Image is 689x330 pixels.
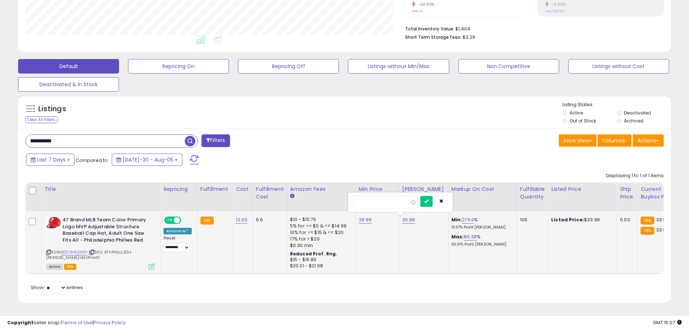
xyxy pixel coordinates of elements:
[551,216,584,223] b: Listed Price:
[405,34,462,40] b: Short Term Storage Fees:
[290,229,350,236] div: 10% for >= $15 & <= $20
[37,156,65,163] span: Last 7 Days
[290,251,337,257] b: Reduced Prof. Rng.
[451,216,462,223] b: Min:
[180,217,192,224] span: OFF
[348,59,449,74] button: Listings without Min/Max
[18,59,119,74] button: Default
[624,118,643,124] label: Archived
[568,59,669,74] button: Listings without Cost
[656,216,669,223] span: 33.95
[545,9,564,13] small: Prev: 66.19%
[551,185,614,193] div: Listed Price
[551,217,611,223] div: $33.96
[463,34,475,41] span: $3.29
[412,9,422,13] small: Prev: 6
[112,154,182,166] button: [DATE]-30 - Aug-05
[597,134,631,147] button: Columns
[405,24,658,33] li: $1,404
[128,59,229,74] button: Repricing On
[290,223,350,229] div: 5% for >= $0 & <= $14.99
[44,185,157,193] div: Title
[606,172,664,179] div: Displaying 1 to 1 of 1 items
[290,263,350,269] div: $20.01 - $21.68
[549,2,565,7] small: -0.02%
[359,216,372,224] a: 26.99
[458,59,559,74] button: Non Competitive
[236,185,250,193] div: Cost
[46,217,155,269] div: ASIN:
[290,217,350,223] div: $10 - $10.76
[123,156,173,163] span: [DATE]-30 - Aug-05
[415,2,435,7] small: -50.00%
[359,185,396,193] div: Min Price
[18,77,119,92] button: Deactivated & In Stock
[520,217,543,223] div: 106
[62,319,93,326] a: Terms of Use
[61,249,88,255] a: B0CW4Q3X91
[200,217,214,225] small: FBA
[290,185,353,193] div: Amazon Fees
[405,26,454,32] b: Total Inventory Value:
[290,236,350,242] div: 17% for > $20
[63,217,150,245] b: 47 Brand MLB Team Color Primary Logo MVP Adjustable Structure Baseball Cap Hat, Adult One Size Fi...
[38,104,66,114] h5: Listings
[26,154,75,166] button: Last 7 Days
[290,242,350,249] div: $0.30 min
[256,185,284,201] div: Fulfillment Cost
[94,319,126,326] a: Privacy Policy
[656,226,669,233] span: 33.96
[570,110,583,116] label: Active
[641,217,654,225] small: FBA
[290,193,294,200] small: Amazon Fees.
[602,137,625,144] span: Columns
[620,217,632,223] div: 0.00
[402,216,415,224] a: 36.99
[570,118,596,124] label: Out of Stock
[201,134,230,147] button: Filters
[163,185,194,193] div: Repricing
[46,249,132,260] span: | SKU: 47+PHILLLIES+[PERSON_NAME]+MVP+HAT
[451,234,511,247] div: %
[451,185,514,193] div: Markup on Cost
[165,217,174,224] span: ON
[163,236,192,252] div: Preset:
[290,257,350,263] div: $15 - $15.83
[464,233,477,241] a: 85.38
[448,183,517,211] th: The percentage added to the cost of goods (COGS) that forms the calculator for Min & Max prices.
[620,185,634,201] div: Ship Price
[641,185,678,201] div: Current Buybox Price
[559,134,596,147] button: Save View
[7,319,34,326] strong: Copyright
[451,225,511,230] p: 10.37% Profit [PERSON_NAME]
[520,185,545,201] div: Fulfillable Quantity
[451,217,511,230] div: %
[236,216,247,224] a: 13.00
[238,59,339,74] button: Repricing Off
[46,217,61,229] img: 41uVQgzDbEL._SL40_.jpg
[402,185,445,193] div: [PERSON_NAME]
[451,242,511,247] p: 30.01% Profit [PERSON_NAME]
[7,319,126,326] div: seller snap | |
[462,216,474,224] a: 21.54
[633,134,664,147] button: Actions
[31,284,83,291] span: Show: entries
[641,227,654,235] small: FBA
[256,217,281,223] div: 6.6
[76,157,109,164] span: Compared to:
[624,110,651,116] label: Deactivated
[64,264,76,270] span: FBA
[163,228,192,234] div: Amazon AI *
[451,233,464,240] b: Max:
[200,185,230,193] div: Fulfillment
[25,116,58,123] div: Clear All Filters
[653,319,682,326] span: 2025-08-14 15:07 GMT
[562,101,671,108] p: Listing States:
[46,264,63,270] span: All listings currently available for purchase on Amazon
